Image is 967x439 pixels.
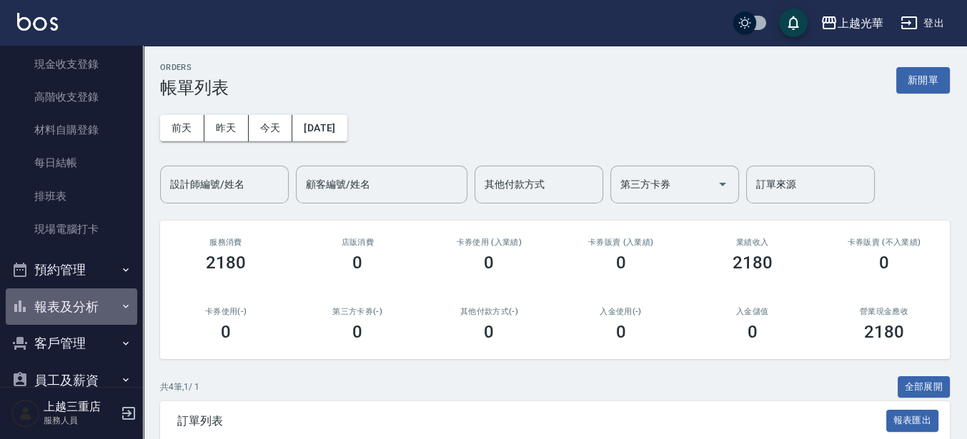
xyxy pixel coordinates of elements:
[44,414,116,427] p: 服務人員
[6,180,137,213] a: 排班表
[352,322,362,342] h3: 0
[896,73,950,86] a: 新開單
[440,238,537,247] h2: 卡券使用 (入業績)
[160,78,229,98] h3: 帳單列表
[6,251,137,288] button: 預約管理
[484,322,494,342] h3: 0
[748,322,758,342] h3: 0
[779,9,808,37] button: save
[309,238,406,247] h2: 店販消費
[886,413,939,427] a: 報表匯出
[249,115,293,141] button: 今天
[17,13,58,31] img: Logo
[160,63,229,72] h2: ORDERS
[6,288,137,326] button: 報表及分析
[898,376,951,398] button: 全部展開
[6,213,137,246] a: 現場電腦打卡
[440,307,537,316] h2: 其他付款方式(-)
[309,307,406,316] h2: 第三方卡券(-)
[616,253,626,273] h3: 0
[160,380,199,393] p: 共 4 筆, 1 / 1
[815,9,889,38] button: 上越光華
[864,322,904,342] h3: 2180
[177,307,274,316] h2: 卡券使用(-)
[733,253,773,273] h3: 2180
[704,307,801,316] h2: 入金儲值
[484,253,494,273] h3: 0
[895,10,950,36] button: 登出
[6,113,137,146] a: 材料自購登錄
[838,14,883,32] div: 上越光華
[879,253,889,273] h3: 0
[11,399,40,428] img: Person
[835,238,933,247] h2: 卡券販賣 (不入業績)
[206,253,246,273] h3: 2180
[177,414,886,428] span: 訂單列表
[352,253,362,273] h3: 0
[6,48,137,81] a: 現金收支登錄
[704,238,801,247] h2: 業績收入
[160,115,204,141] button: 前天
[44,400,116,414] h5: 上越三重店
[6,81,137,113] a: 高階收支登錄
[886,410,939,432] button: 報表匯出
[835,307,933,316] h2: 營業現金應收
[221,322,231,342] h3: 0
[6,362,137,399] button: 員工及薪資
[204,115,249,141] button: 昨天
[292,115,347,141] button: [DATE]
[6,146,137,179] a: 每日結帳
[6,325,137,362] button: 客戶管理
[572,238,669,247] h2: 卡券販賣 (入業績)
[711,173,734,196] button: Open
[572,307,669,316] h2: 入金使用(-)
[177,238,274,247] h3: 服務消費
[896,67,950,94] button: 新開單
[616,322,626,342] h3: 0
